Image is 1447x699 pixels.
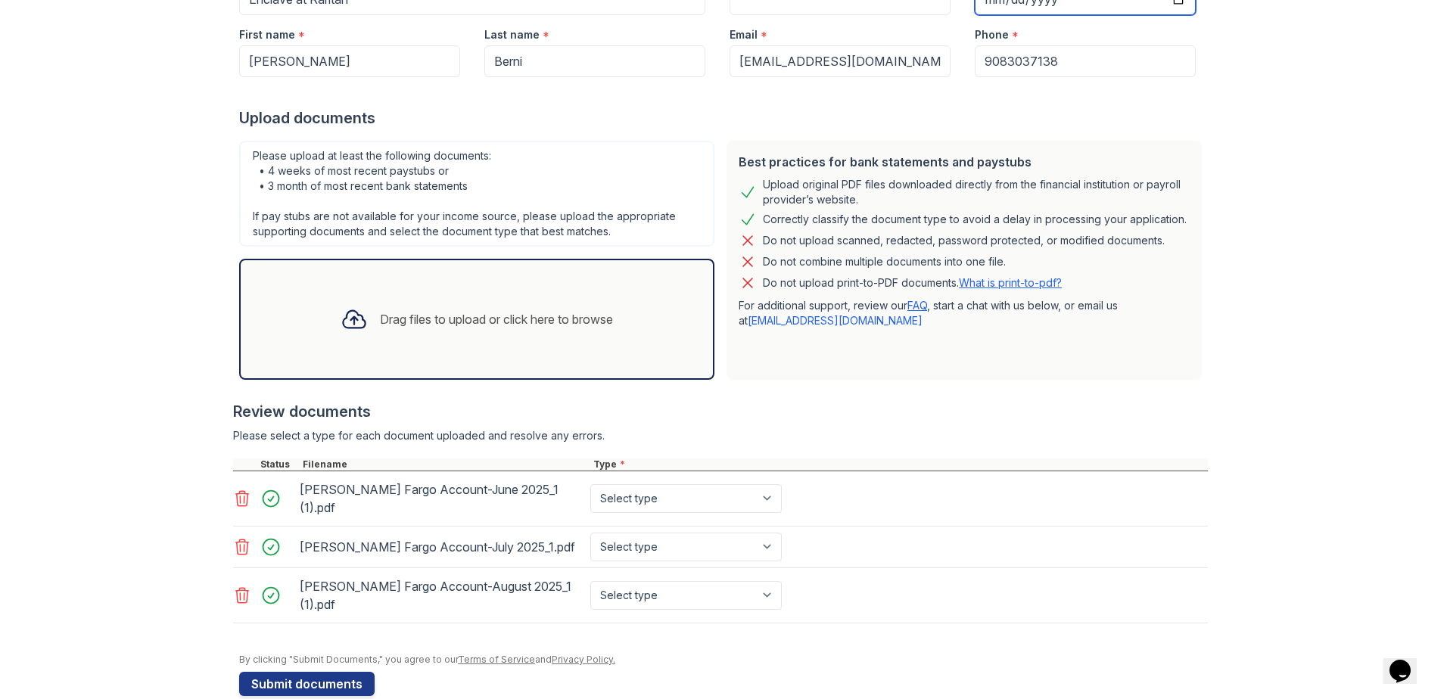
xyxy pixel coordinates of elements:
[1383,638,1432,684] iframe: chat widget
[300,477,584,520] div: [PERSON_NAME] Fargo Account-June 2025_1 (1).pdf
[380,310,613,328] div: Drag files to upload or click here to browse
[730,27,758,42] label: Email
[239,654,1208,666] div: By clicking "Submit Documents," you agree to our and
[300,458,590,471] div: Filename
[959,276,1062,289] a: What is print-to-pdf?
[763,253,1006,271] div: Do not combine multiple documents into one file.
[975,27,1009,42] label: Phone
[239,672,375,696] button: Submit documents
[763,177,1190,207] div: Upload original PDF files downloaded directly from the financial institution or payroll provider’...
[484,27,540,42] label: Last name
[458,654,535,665] a: Terms of Service
[300,574,584,617] div: [PERSON_NAME] Fargo Account-August 2025_1 (1).pdf
[239,27,295,42] label: First name
[233,428,1208,443] div: Please select a type for each document uploaded and resolve any errors.
[239,141,714,247] div: Please upload at least the following documents: • 4 weeks of most recent paystubs or • 3 month of...
[763,275,1062,290] p: Do not upload print-to-PDF documents.
[763,210,1187,228] div: Correctly classify the document type to avoid a delay in processing your application.
[239,107,1208,129] div: Upload documents
[907,299,927,312] a: FAQ
[300,535,584,559] div: [PERSON_NAME] Fargo Account-July 2025_1.pdf
[552,654,615,665] a: Privacy Policy.
[257,458,300,471] div: Status
[233,401,1208,422] div: Review documents
[590,458,1208,471] div: Type
[739,298,1190,328] p: For additional support, review our , start a chat with us below, or email us at
[748,314,923,327] a: [EMAIL_ADDRESS][DOMAIN_NAME]
[763,231,1165,250] div: Do not upload scanned, redacted, password protected, or modified documents.
[739,153,1190,171] div: Best practices for bank statements and paystubs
